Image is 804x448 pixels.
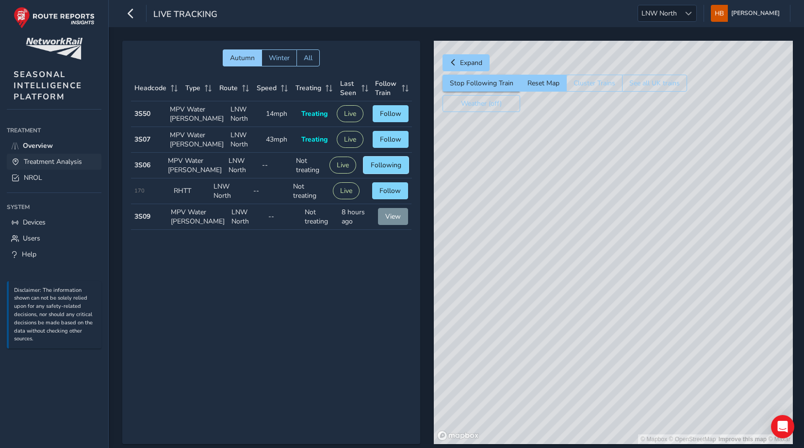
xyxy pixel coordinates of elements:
span: Treating [301,109,328,118]
strong: 3S07 [134,135,150,144]
a: NROL [7,170,101,186]
img: customer logo [26,38,82,60]
span: [PERSON_NAME] [731,5,780,22]
td: 14mph [263,101,298,127]
div: Open Intercom Messenger [771,415,794,438]
td: LNW North [227,101,263,127]
button: Winter [262,49,296,66]
button: Cluster Trains [566,75,622,92]
td: Not treating [290,178,329,204]
td: LNW North [210,178,250,204]
td: RHTT [170,178,210,204]
button: Autumn [223,49,262,66]
td: LNW North [227,127,263,153]
button: Reset Map [520,75,566,92]
img: diamond-layout [711,5,728,22]
span: Treatment Analysis [24,157,82,166]
td: 43mph [263,127,298,153]
td: -- [265,204,302,230]
button: Stop Following Train [443,75,520,92]
span: All [304,53,312,63]
span: 170 [134,187,145,194]
button: Weather (off) [443,95,520,112]
td: -- [259,153,292,178]
span: LNW North [638,5,680,21]
button: Live [337,105,363,122]
a: Help [7,246,101,262]
span: Users [23,234,40,243]
span: Follow Train [375,79,398,97]
button: See all UK trains [622,75,687,92]
td: Not treating [293,153,326,178]
span: SEASONAL INTELLIGENCE PLATFORM [14,69,82,102]
span: Follow [379,186,401,195]
button: View [378,208,408,225]
div: System [7,200,101,214]
div: Treatment [7,123,101,138]
img: rr logo [14,7,95,29]
td: MPV Water [PERSON_NAME] [166,127,227,153]
button: Live [337,131,363,148]
td: -- [250,178,290,204]
td: LNW North [228,204,265,230]
button: Following [363,157,409,174]
span: Route [219,83,238,93]
button: Expand [443,54,490,71]
span: Expand [460,58,482,67]
p: Disclaimer: The information shown can not be solely relied upon for any safety-related decisions,... [14,287,97,344]
button: Follow [373,131,409,148]
td: MPV Water [PERSON_NAME] [166,101,227,127]
span: Overview [23,141,53,150]
button: [PERSON_NAME] [711,5,783,22]
strong: 3S06 [134,160,150,170]
td: MPV Water [PERSON_NAME] [167,204,228,230]
button: All [296,49,320,66]
td: MPV Water [PERSON_NAME] [164,153,225,178]
span: Treating [295,83,321,93]
td: Not treating [301,204,338,230]
td: LNW North [225,153,259,178]
span: View [385,212,401,221]
span: Headcode [134,83,166,93]
strong: 3S50 [134,109,150,118]
button: Live [333,182,360,199]
span: NROL [24,173,42,182]
span: Last Seen [340,79,358,97]
button: Live [329,157,356,174]
span: Treating [301,135,328,144]
button: Follow [372,182,408,199]
span: Devices [23,218,46,227]
a: Treatment Analysis [7,154,101,170]
span: Follow [380,109,401,118]
span: Live Tracking [153,8,217,22]
a: Devices [7,214,101,230]
td: 8 hours ago [338,204,375,230]
span: Speed [257,83,277,93]
span: Follow [380,135,401,144]
span: Following [371,160,401,170]
strong: 3S09 [134,212,150,221]
span: Type [185,83,200,93]
button: Follow [373,105,409,122]
span: Winter [269,53,290,63]
a: Overview [7,138,101,154]
span: Autumn [230,53,255,63]
span: Help [22,250,36,259]
a: Users [7,230,101,246]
